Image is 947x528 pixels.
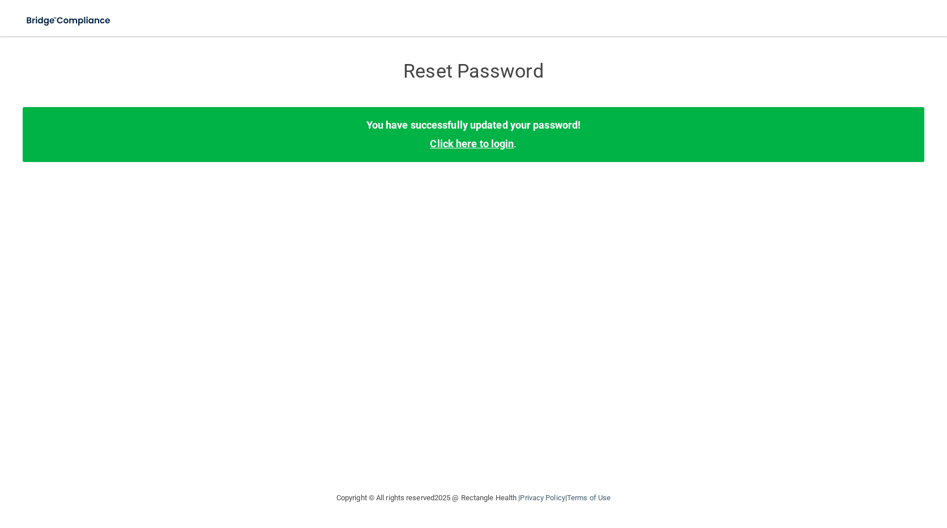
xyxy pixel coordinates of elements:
[23,107,924,161] div: .
[267,480,680,516] div: Copyright © All rights reserved 2025 @ Rectangle Health | |
[267,61,680,82] h3: Reset Password
[567,493,611,502] a: Terms of Use
[17,9,121,32] img: bridge_compliance_login_screen.278c3ca4.svg
[520,493,565,502] a: Privacy Policy
[430,138,514,150] a: Click here to login
[366,119,581,131] b: You have successfully updated your password!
